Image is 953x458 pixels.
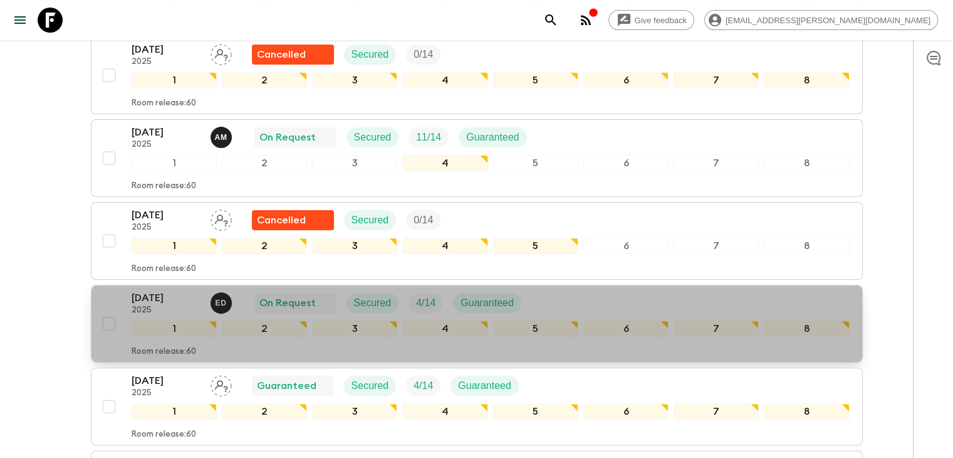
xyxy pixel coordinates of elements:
[764,238,849,254] div: 8
[222,155,307,171] div: 2
[346,127,399,147] div: Secured
[91,36,863,114] button: [DATE]2025Assign pack leaderFlash Pack cancellationSecuredTrip Fill12345678Room release:60
[132,306,200,316] p: 2025
[222,72,307,88] div: 2
[414,378,433,393] p: 4 / 14
[674,72,759,88] div: 7
[91,285,863,363] button: [DATE]2025Edwin Duarte RíosOn RequestSecuredTrip FillGuaranteed12345678Room release:60
[674,238,759,254] div: 7
[346,293,399,313] div: Secured
[352,213,389,228] p: Secured
[312,238,397,254] div: 3
[132,373,200,388] p: [DATE]
[132,238,217,254] div: 1
[132,57,200,67] p: 2025
[132,223,200,233] p: 2025
[312,321,397,337] div: 3
[493,321,578,337] div: 5
[414,213,433,228] p: 0 / 14
[493,72,578,88] div: 5
[402,321,487,337] div: 4
[416,296,435,311] p: 4 / 14
[91,202,863,280] button: [DATE]2025Assign pack leaderFlash Pack cancellationSecuredTrip Fill12345678Room release:60
[352,47,389,62] p: Secured
[409,127,449,147] div: Trip Fill
[132,99,196,109] p: Room release: 60
[583,403,669,420] div: 6
[211,292,234,314] button: ED
[406,376,440,396] div: Trip Fill
[132,347,196,357] p: Room release: 60
[211,130,234,141] span: Allan Morales
[222,403,307,420] div: 2
[344,376,397,396] div: Secured
[132,208,200,223] p: [DATE]
[132,388,200,398] p: 2025
[764,155,849,171] div: 8
[406,210,440,230] div: Trip Fill
[409,293,443,313] div: Trip Fill
[674,155,759,171] div: 7
[91,368,863,445] button: [DATE]2025Assign pack leaderGuaranteedSecuredTrip FillGuaranteed12345678Room release:60
[312,72,397,88] div: 3
[538,8,563,33] button: search adventures
[132,155,217,171] div: 1
[719,16,937,25] span: [EMAIL_ADDRESS][PERSON_NAME][DOMAIN_NAME]
[461,296,514,311] p: Guaranteed
[211,296,234,306] span: Edwin Duarte Ríos
[216,298,227,308] p: E D
[354,296,392,311] p: Secured
[252,45,334,65] div: Flash Pack cancellation
[252,210,334,230] div: Flash Pack cancellation
[466,130,519,145] p: Guaranteed
[132,264,196,274] p: Room release: 60
[764,403,849,420] div: 8
[628,16,694,25] span: Give feedback
[402,238,487,254] div: 4
[257,378,316,393] p: Guaranteed
[132,42,200,57] p: [DATE]
[211,379,232,389] span: Assign pack leader
[132,125,200,140] p: [DATE]
[91,119,863,197] button: [DATE]2025Allan MoralesOn RequestSecuredTrip FillGuaranteed12345678Room release:60
[132,290,200,306] p: [DATE]
[583,155,669,171] div: 6
[402,72,487,88] div: 4
[583,72,669,88] div: 6
[344,210,397,230] div: Secured
[352,378,389,393] p: Secured
[259,296,316,311] p: On Request
[211,213,232,223] span: Assign pack leader
[493,155,578,171] div: 5
[493,403,578,420] div: 5
[608,10,694,30] a: Give feedback
[215,132,227,142] p: A M
[402,155,487,171] div: 4
[354,130,392,145] p: Secured
[764,72,849,88] div: 8
[406,45,440,65] div: Trip Fill
[222,321,307,337] div: 2
[259,130,316,145] p: On Request
[344,45,397,65] div: Secured
[416,130,441,145] p: 11 / 14
[312,155,397,171] div: 3
[257,47,306,62] p: Cancelled
[8,8,33,33] button: menu
[222,238,307,254] div: 2
[132,321,217,337] div: 1
[414,47,433,62] p: 0 / 14
[583,238,669,254] div: 6
[132,72,217,88] div: 1
[211,48,232,58] span: Assign pack leader
[402,403,487,420] div: 4
[704,10,938,30] div: [EMAIL_ADDRESS][PERSON_NAME][DOMAIN_NAME]
[211,127,234,148] button: AM
[493,238,578,254] div: 5
[674,403,759,420] div: 7
[132,403,217,420] div: 1
[132,140,200,150] p: 2025
[583,321,669,337] div: 6
[674,321,759,337] div: 7
[764,321,849,337] div: 8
